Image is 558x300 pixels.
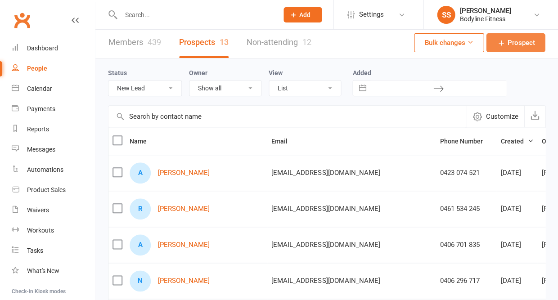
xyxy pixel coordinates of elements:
div: Reports [27,125,49,133]
div: [DATE] [500,169,533,177]
span: Add [299,11,310,18]
button: Name [130,136,157,147]
div: Ali [130,234,151,255]
a: Non-attending12 [247,27,311,58]
a: Prospect [486,33,545,52]
span: [EMAIL_ADDRESS][DOMAIN_NAME] [271,236,380,253]
a: [PERSON_NAME] [158,241,210,249]
a: Prospects13 [179,27,229,58]
a: Dashboard [12,38,95,58]
div: Messages [27,146,55,153]
a: Members439 [108,27,161,58]
a: Product Sales [12,180,95,200]
a: Payments [12,99,95,119]
span: Phone Number [440,138,492,145]
span: Customize [486,111,518,122]
div: Payments [27,105,55,112]
label: Added [352,69,507,76]
div: Rachel [130,198,151,219]
span: Prospect [507,37,535,48]
a: Automations [12,160,95,180]
a: People [12,58,95,79]
a: Waivers [12,200,95,220]
div: [DATE] [500,241,533,249]
label: Status [108,69,127,76]
a: Workouts [12,220,95,241]
button: Add [283,7,322,22]
a: Clubworx [11,9,33,31]
a: What's New [12,261,95,281]
button: Phone Number [440,136,492,147]
span: [EMAIL_ADDRESS][DOMAIN_NAME] [271,272,380,289]
div: Bodyline Fitness [459,15,511,23]
a: [PERSON_NAME] [158,169,210,177]
button: Bulk changes [414,33,484,52]
input: Search by contact name [108,106,466,127]
div: People [27,65,47,72]
a: Tasks [12,241,95,261]
a: Messages [12,139,95,160]
a: Reports [12,119,95,139]
div: [DATE] [500,205,533,213]
div: 0461 534 245 [440,205,492,213]
a: Calendar [12,79,95,99]
div: 0406 296 717 [440,277,492,285]
div: Calendar [27,85,52,92]
div: 0423 074 521 [440,169,492,177]
div: Norm [130,270,151,291]
div: 439 [148,37,161,47]
div: Product Sales [27,186,66,193]
div: Workouts [27,227,54,234]
span: Email [271,138,297,145]
div: [PERSON_NAME] [459,7,511,15]
span: Created [500,138,533,145]
div: 0406 701 835 [440,241,492,249]
div: 13 [220,37,229,47]
div: SS [437,6,455,24]
span: Settings [359,4,383,25]
a: [PERSON_NAME] [158,277,210,285]
button: Created [500,136,533,147]
span: [EMAIL_ADDRESS][DOMAIN_NAME] [271,164,380,181]
div: Automations [27,166,63,173]
div: What's New [27,267,59,274]
label: Owner [189,69,207,76]
button: Interact with the calendar and add the check-in date for your trip. [354,81,370,96]
a: [PERSON_NAME] [158,205,210,213]
div: 12 [302,37,311,47]
button: Email [271,136,297,147]
div: Waivers [27,206,49,214]
div: [DATE] [500,277,533,285]
input: Search... [118,9,272,21]
span: [EMAIL_ADDRESS][DOMAIN_NAME] [271,200,380,217]
div: Dashboard [27,45,58,52]
button: Customize [466,106,524,127]
label: View [269,69,283,76]
span: Name [130,138,157,145]
div: Angela [130,162,151,184]
div: Tasks [27,247,43,254]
